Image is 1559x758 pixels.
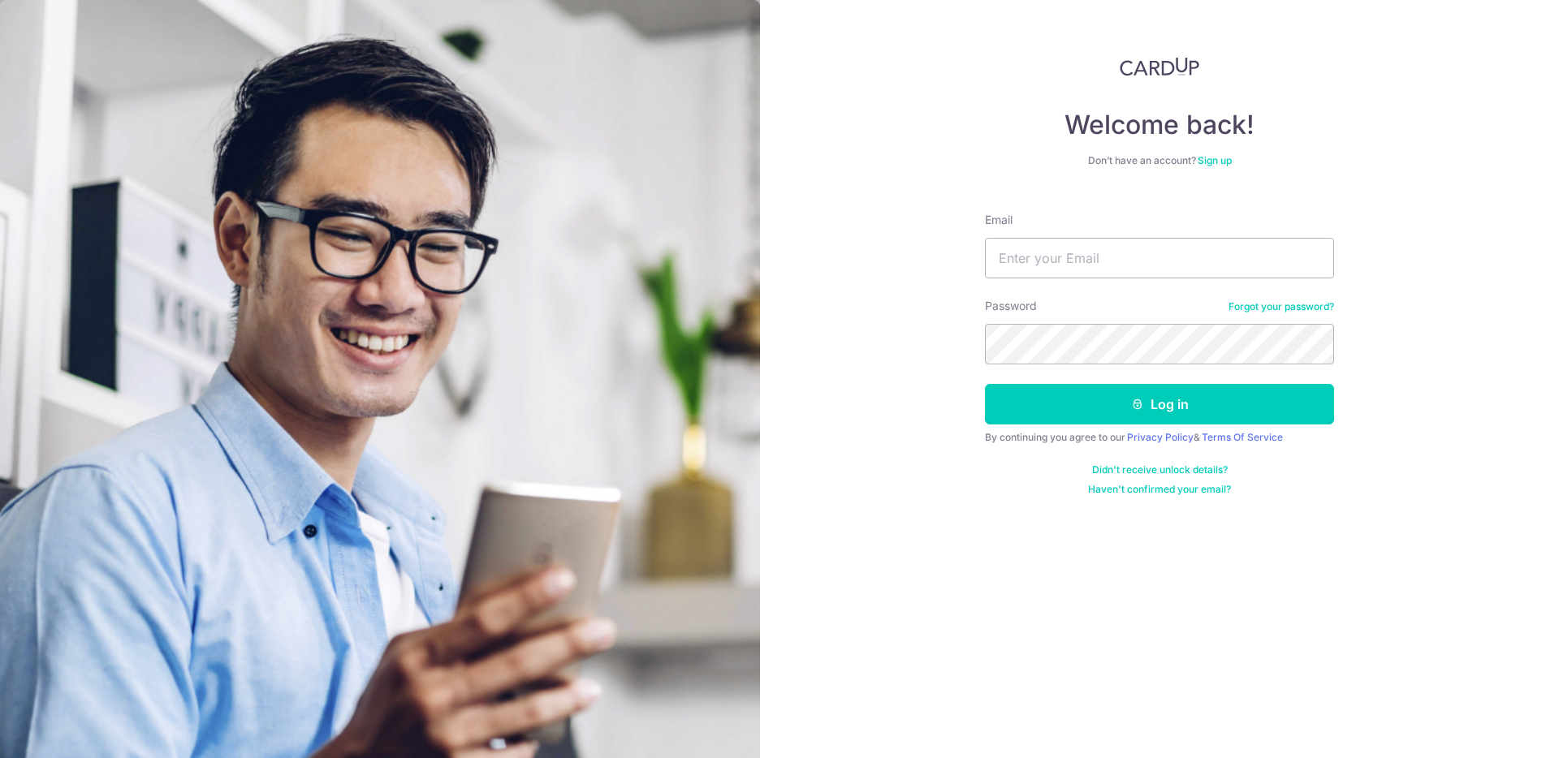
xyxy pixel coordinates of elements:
[985,212,1013,228] label: Email
[1120,57,1199,76] img: CardUp Logo
[985,109,1334,141] h4: Welcome back!
[1088,483,1231,496] a: Haven't confirmed your email?
[1127,431,1194,443] a: Privacy Policy
[1202,431,1283,443] a: Terms Of Service
[1092,463,1228,476] a: Didn't receive unlock details?
[1229,300,1334,313] a: Forgot your password?
[985,238,1334,278] input: Enter your Email
[985,431,1334,444] div: By continuing you agree to our &
[985,384,1334,424] button: Log in
[1198,154,1232,166] a: Sign up
[985,298,1037,314] label: Password
[985,154,1334,167] div: Don’t have an account?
